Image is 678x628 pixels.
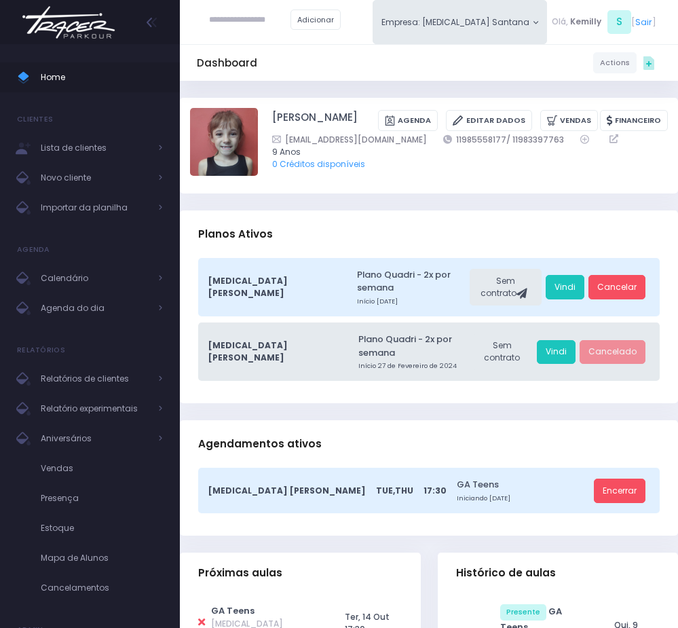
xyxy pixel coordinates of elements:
[211,604,255,617] a: GA Teens
[446,110,531,131] a: Editar Dados
[17,236,50,263] h4: Agenda
[500,604,546,621] span: Presente
[537,340,576,365] a: Vindi
[600,110,668,131] a: Financeiro
[208,485,366,497] span: [MEDICAL_DATA] [PERSON_NAME]
[546,275,584,299] a: Vindi
[190,108,258,176] img: Rafaelle Pelati Pereyra
[41,490,163,507] span: Presença
[594,479,645,503] a: Encerrar
[376,485,413,497] span: Tue,Thu
[423,485,447,497] span: 17:30
[41,460,163,477] span: Vendas
[198,424,322,464] h3: Agendamentos ativos
[443,133,564,146] a: 11985558177/ 11983397763
[378,110,438,131] a: Agenda
[41,400,149,418] span: Relatório experimentais
[272,158,365,170] a: 0 Créditos disponíveis
[456,567,556,579] span: Histórico de aulas
[272,133,427,146] a: [EMAIL_ADDRESS][DOMAIN_NAME]
[17,106,53,133] h4: Clientes
[272,110,358,131] a: [PERSON_NAME]
[470,269,542,306] div: Sem contrato
[358,333,468,359] a: Plano Quadri - 2x por semana
[457,494,590,503] small: Iniciando [DATE]
[41,299,149,317] span: Agenda do dia
[358,361,468,371] small: Início 27 de Fevereiro de 2024
[607,10,631,34] span: S
[208,275,337,299] span: [MEDICAL_DATA] [PERSON_NAME]
[357,297,465,306] small: Início [DATE]
[588,275,645,299] a: Cancelar
[471,334,533,371] div: Sem contrato
[198,567,282,579] span: Próximas aulas
[41,549,163,567] span: Mapa de Alunos
[593,52,637,73] a: Actions
[41,69,163,86] span: Home
[208,339,338,364] span: [MEDICAL_DATA] [PERSON_NAME]
[457,478,590,491] a: GA Teens
[41,579,163,597] span: Cancelamentos
[547,8,661,36] div: [ ]
[198,215,273,254] h3: Planos Ativos
[41,270,149,287] span: Calendário
[41,169,149,187] span: Novo cliente
[552,16,568,28] span: Olá,
[272,146,652,158] span: 9 Anos
[41,139,149,157] span: Lista de clientes
[41,199,149,217] span: Importar da planilha
[540,110,598,131] a: Vendas
[357,268,465,295] a: Plano Quadri - 2x por semana
[17,337,65,364] h4: Relatórios
[41,519,163,537] span: Estoque
[197,57,257,69] h5: Dashboard
[635,16,652,29] a: Sair
[41,430,149,447] span: Aniversários
[290,10,341,30] a: Adicionar
[570,16,601,28] span: Kemilly
[41,370,149,388] span: Relatórios de clientes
